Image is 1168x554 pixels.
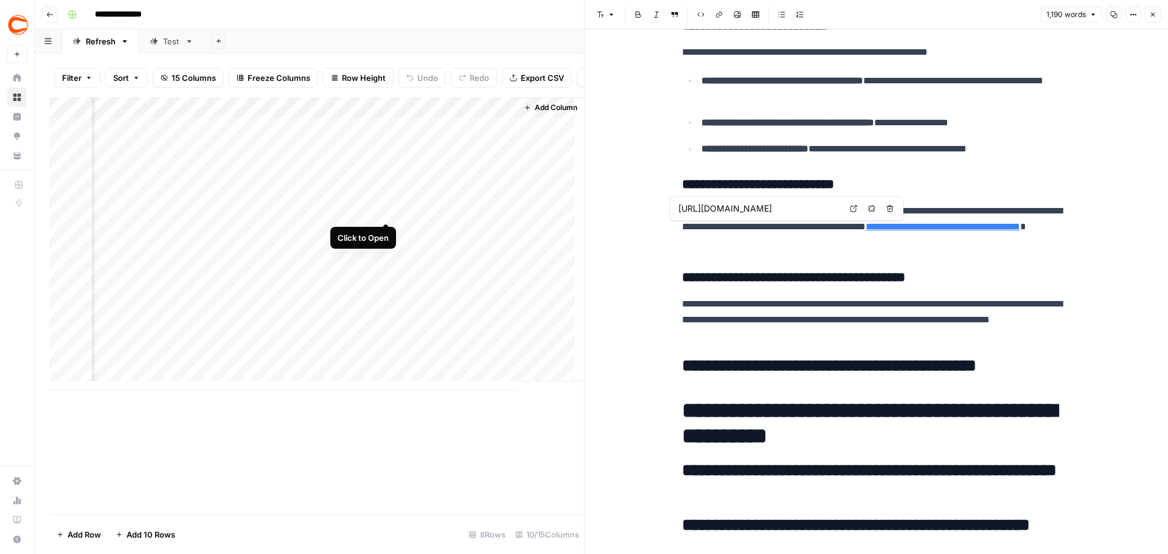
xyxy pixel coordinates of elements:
a: Opportunities [7,126,27,146]
a: Test [139,29,204,54]
button: Export CSV [502,68,572,88]
span: Add 10 Rows [127,528,175,541]
span: Sort [113,72,129,84]
span: Redo [470,72,489,84]
div: Test [163,35,180,47]
a: Settings [7,471,27,491]
button: Workspace: Covers [7,10,27,40]
button: Sort [105,68,148,88]
button: Filter [54,68,100,88]
button: Add Row [49,525,108,544]
span: Export CSV [521,72,564,84]
div: 10/15 Columns [510,525,584,544]
button: Help + Support [7,530,27,549]
a: Learning Hub [7,510,27,530]
a: Home [7,68,27,88]
span: Filter [62,72,82,84]
a: Usage [7,491,27,510]
span: Row Height [342,72,386,84]
span: Add Column [535,102,577,113]
button: 15 Columns [153,68,224,88]
a: Browse [7,88,27,107]
span: Undo [417,72,438,84]
button: Redo [451,68,497,88]
div: Refresh [86,35,116,47]
div: Click to Open [338,232,389,244]
button: Freeze Columns [229,68,318,88]
img: Covers Logo [7,14,29,36]
a: Your Data [7,146,27,165]
button: Undo [398,68,446,88]
button: 1,190 words [1041,7,1102,23]
span: 1,190 words [1046,9,1086,20]
button: Add Column [519,100,582,116]
button: Add 10 Rows [108,525,182,544]
button: Row Height [323,68,394,88]
span: Add Row [68,528,101,541]
a: Refresh [62,29,139,54]
a: Insights [7,107,27,126]
span: Freeze Columns [248,72,310,84]
div: 8 Rows [464,525,510,544]
span: 15 Columns [172,72,216,84]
